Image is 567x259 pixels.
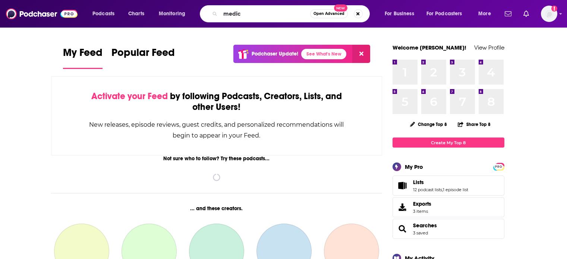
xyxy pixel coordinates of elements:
div: Not sure who to follow? Try these podcasts... [51,155,382,162]
span: Activate your Feed [91,91,168,102]
span: Lists [413,179,424,186]
button: open menu [379,8,423,20]
div: New releases, episode reviews, guest credits, and personalized recommendations will begin to appe... [89,119,345,141]
a: Show notifications dropdown [502,7,514,20]
button: Open AdvancedNew [310,9,348,18]
span: 3 items [413,209,431,214]
a: Show notifications dropdown [520,7,532,20]
span: My Feed [63,46,103,63]
a: Searches [395,224,410,234]
p: Podchaser Update! [252,51,298,57]
a: Popular Feed [111,46,175,69]
span: More [478,9,491,19]
input: Search podcasts, credits, & more... [220,8,310,20]
img: User Profile [541,6,557,22]
button: open menu [154,8,195,20]
div: by following Podcasts, Creators, Lists, and other Users! [89,91,345,113]
a: Welcome [PERSON_NAME]! [393,44,466,51]
a: 3 saved [413,230,428,236]
span: Exports [413,200,431,207]
div: Search podcasts, credits, & more... [207,5,377,22]
a: Searches [413,222,437,229]
span: Searches [393,219,504,239]
a: Create My Top 8 [393,138,504,148]
a: Exports [393,197,504,217]
svg: Add a profile image [551,6,557,12]
button: open menu [473,8,500,20]
a: Lists [395,180,410,191]
button: open menu [422,8,473,20]
img: Podchaser - Follow, Share and Rate Podcasts [6,7,78,21]
a: View Profile [474,44,504,51]
a: Charts [123,8,149,20]
span: PRO [494,164,503,170]
span: Open Advanced [314,12,344,16]
span: Charts [128,9,144,19]
span: Logged in as Bcprpro33 [541,6,557,22]
button: Change Top 8 [406,120,452,129]
span: New [334,4,347,12]
div: My Pro [405,163,423,170]
a: 1 episode list [443,187,468,192]
span: Monitoring [159,9,185,19]
a: See What's New [301,49,346,59]
span: For Podcasters [426,9,462,19]
span: , [442,187,443,192]
button: Show profile menu [541,6,557,22]
span: Podcasts [92,9,114,19]
span: Exports [395,202,410,212]
a: Lists [413,179,468,186]
button: Share Top 8 [457,117,491,132]
a: My Feed [63,46,103,69]
span: Popular Feed [111,46,175,63]
div: ... and these creators. [51,205,382,212]
span: For Business [385,9,414,19]
span: Lists [393,176,504,196]
a: 12 podcast lists [413,187,442,192]
button: open menu [87,8,124,20]
a: PRO [494,164,503,169]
